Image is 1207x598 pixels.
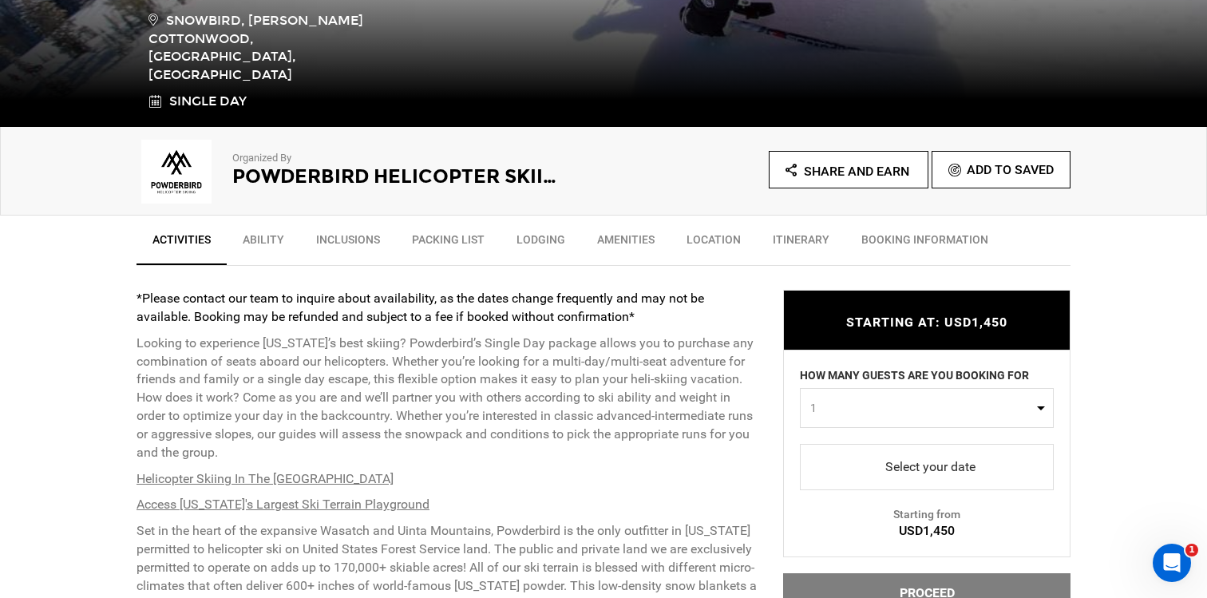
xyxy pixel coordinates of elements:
label: HOW MANY GUESTS ARE YOU BOOKING FOR [800,367,1029,388]
a: Inclusions [300,224,396,263]
span: STARTING AT: USD1,450 [846,315,1007,330]
p: Organized By [232,151,560,166]
strong: *Please contact our team to inquire about availability, as the dates change frequently and may no... [137,291,704,324]
button: 1 [800,388,1054,428]
a: Lodging [501,224,581,263]
h2: Powderbird Helicopter Skiing [232,166,560,187]
span: 1 [1185,544,1198,556]
u: Helicopter Skiing In The [GEOGRAPHIC_DATA] [137,471,394,486]
u: Access [US_STATE]'s Largest Ski Terrain Playground [137,497,429,512]
a: Packing List [396,224,501,263]
span: Single Day [169,93,247,109]
img: 985da349de717f2825678fa82dde359e.png [137,140,216,204]
span: 1 [810,400,1033,416]
iframe: Intercom live chat [1153,544,1191,582]
a: Ability [227,224,300,263]
span: Add To Saved [967,162,1054,177]
a: Location [671,224,757,263]
span: Share and Earn [804,164,909,179]
a: Activities [137,224,227,265]
div: USD1,450 [784,522,1070,541]
a: BOOKING INFORMATION [845,224,1004,263]
p: Looking to experience [US_STATE]’s best skiing? Powderbird’s Single Day package allows you to pur... [137,335,759,462]
a: Itinerary [757,224,845,263]
a: Amenities [581,224,671,263]
span: Snowbird, [PERSON_NAME] Cottonwood, [GEOGRAPHIC_DATA], [GEOGRAPHIC_DATA] [148,10,376,85]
